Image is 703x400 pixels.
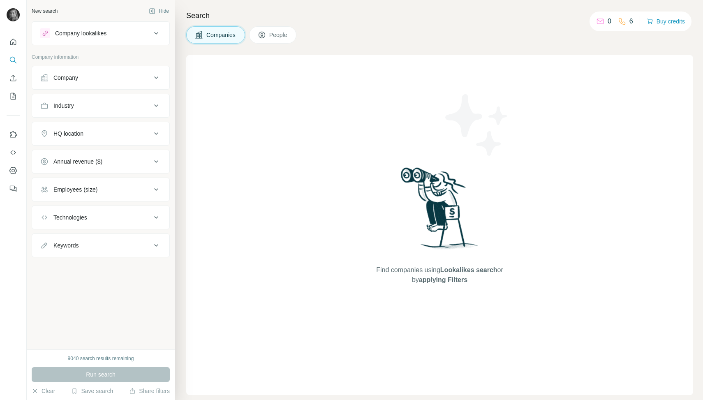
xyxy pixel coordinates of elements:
span: Find companies using or by [374,265,505,285]
div: Annual revenue ($) [53,157,102,166]
img: Avatar [7,8,20,21]
div: New search [32,7,58,15]
button: Company [32,68,169,88]
button: Dashboard [7,163,20,178]
button: Clear [32,387,55,395]
p: Company information [32,53,170,61]
span: Companies [206,31,236,39]
button: HQ location [32,124,169,143]
button: Feedback [7,181,20,196]
span: applying Filters [419,276,467,283]
button: Industry [32,96,169,116]
img: Surfe Illustration - Stars [440,88,514,162]
p: 0 [608,16,611,26]
span: People [269,31,288,39]
div: Company lookalikes [55,29,106,37]
h4: Search [186,10,693,21]
div: Technologies [53,213,87,222]
button: Use Surfe API [7,145,20,160]
button: Save search [71,387,113,395]
div: 9040 search results remaining [68,355,134,362]
button: Share filters [129,387,170,395]
button: Buy credits [647,16,685,27]
button: Company lookalikes [32,23,169,43]
img: Surfe Illustration - Woman searching with binoculars [397,165,483,257]
div: HQ location [53,129,83,138]
span: Lookalikes search [440,266,497,273]
button: Keywords [32,236,169,255]
button: Technologies [32,208,169,227]
button: Annual revenue ($) [32,152,169,171]
button: Search [7,53,20,67]
p: 6 [629,16,633,26]
button: Quick start [7,35,20,49]
div: Employees (size) [53,185,97,194]
button: Use Surfe on LinkedIn [7,127,20,142]
div: Company [53,74,78,82]
button: My lists [7,89,20,104]
div: Keywords [53,241,79,250]
div: Industry [53,102,74,110]
button: Employees (size) [32,180,169,199]
button: Hide [143,5,175,17]
button: Enrich CSV [7,71,20,86]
